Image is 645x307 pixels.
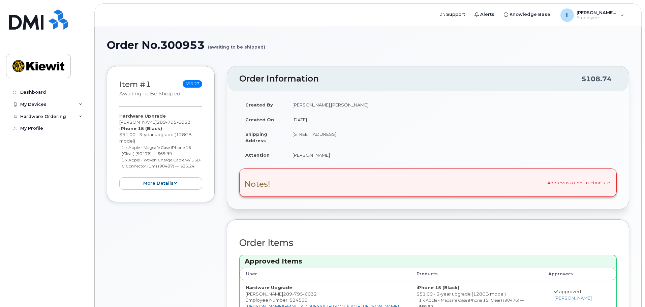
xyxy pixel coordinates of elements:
[286,127,617,148] td: [STREET_ADDRESS]
[107,39,629,51] h1: Order No.300953
[208,39,265,50] small: (awaiting to be shipped)
[245,180,270,188] h3: Notes!
[119,113,202,190] div: [PERSON_NAME] $51.00 - 3-year upgrade (128GB model)
[245,131,267,143] strong: Shipping Address
[283,291,317,297] span: 289
[246,297,308,303] span: Employee Number: 524599
[122,157,202,169] small: 1 x Apple - Woven Charge Cable w/ USB-C Connector (1m) (90487) — $26.24
[286,97,617,112] td: [PERSON_NAME].[PERSON_NAME]
[286,148,617,162] td: [PERSON_NAME]
[166,119,177,125] span: 795
[582,72,612,85] div: $108.74
[245,117,274,122] strong: Created On
[542,268,604,280] th: Approvers
[122,145,191,156] small: 1 x Apple - Magsafe Case iPhone 15 (Clear) (90476) — $69.99
[410,268,542,280] th: Products
[119,91,180,97] small: awaiting to be shipped
[240,268,410,280] th: User
[246,285,292,290] strong: Hardware Upgrade
[292,291,303,297] span: 795
[554,295,592,301] a: [PERSON_NAME]
[119,80,180,97] h3: Item #1
[157,119,190,125] span: 289
[239,238,617,248] h2: Order Items
[119,113,166,119] strong: Hardware Upgrade
[286,112,617,127] td: [DATE]
[245,102,273,108] strong: Created By
[239,168,617,197] div: Address is a construction site.
[119,126,162,131] strong: iPhone 15 (Black)
[239,74,582,84] h2: Order Information
[177,119,190,125] span: 6032
[245,152,270,158] strong: Attention
[303,291,317,297] span: 6032
[417,285,459,290] strong: iPhone 15 (Black)
[183,80,202,88] span: $96.23
[559,289,581,294] span: approved
[119,177,202,190] button: more details
[245,257,611,266] h3: Approved Items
